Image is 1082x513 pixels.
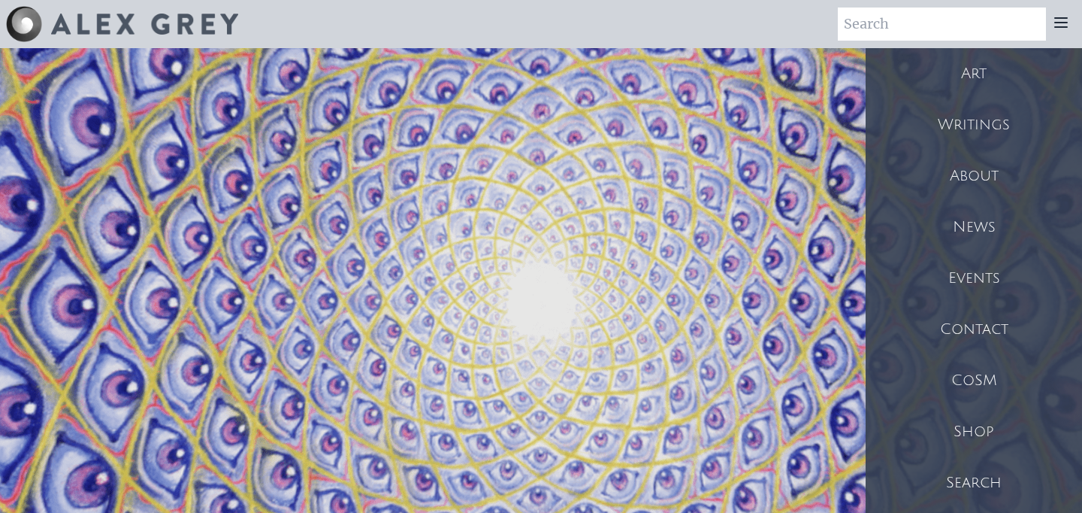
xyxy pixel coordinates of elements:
a: Contact [866,304,1082,355]
a: Events [866,253,1082,304]
a: Shop [866,406,1082,457]
a: Writings [866,99,1082,150]
a: About [866,150,1082,202]
a: News [866,202,1082,253]
a: Search [866,457,1082,508]
a: Art [866,48,1082,99]
input: Search [838,8,1046,41]
a: CoSM [866,355,1082,406]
